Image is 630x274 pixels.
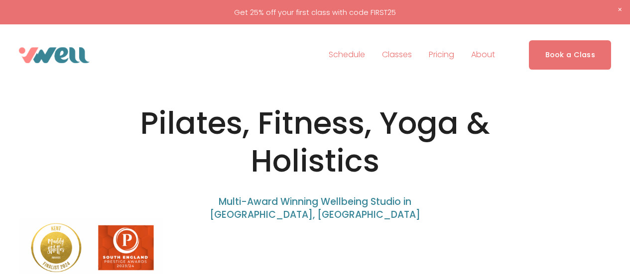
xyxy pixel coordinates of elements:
[19,47,90,63] img: VWell
[471,48,495,62] span: About
[94,104,536,180] h1: Pilates, Fitness, Yoga & Holistics
[429,47,454,63] a: Pricing
[471,47,495,63] a: folder dropdown
[329,47,365,63] a: Schedule
[210,195,420,221] span: Multi-Award Winning Wellbeing Studio in [GEOGRAPHIC_DATA], [GEOGRAPHIC_DATA]
[382,48,412,62] span: Classes
[382,47,412,63] a: folder dropdown
[529,40,611,70] a: Book a Class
